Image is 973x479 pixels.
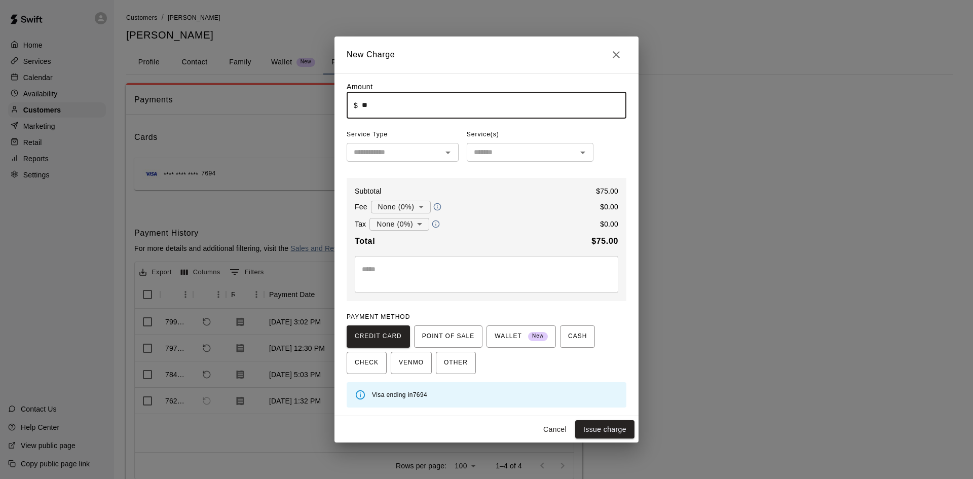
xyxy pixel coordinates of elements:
button: Open [576,145,590,160]
p: $ 0.00 [600,202,618,212]
span: Visa ending in 7694 [372,391,427,398]
h2: New Charge [334,36,639,73]
p: Fee [355,202,367,212]
p: Tax [355,219,366,229]
button: POINT OF SALE [414,325,482,348]
button: OTHER [436,352,476,374]
button: Close [606,45,626,65]
p: $ 75.00 [596,186,618,196]
label: Amount [347,83,373,91]
p: Subtotal [355,186,382,196]
span: POINT OF SALE [422,328,474,345]
button: CREDIT CARD [347,325,410,348]
button: CASH [560,325,595,348]
span: Service Type [347,127,459,143]
button: Issue charge [575,420,634,439]
button: Cancel [539,420,571,439]
button: WALLET New [486,325,556,348]
span: New [528,329,548,343]
button: Open [441,145,455,160]
p: $ [354,100,358,110]
button: VENMO [391,352,432,374]
div: None (0%) [371,198,431,216]
b: $ 75.00 [591,237,618,245]
b: Total [355,237,375,245]
p: $ 0.00 [600,219,618,229]
span: OTHER [444,355,468,371]
span: VENMO [399,355,424,371]
span: WALLET [495,328,548,345]
span: CREDIT CARD [355,328,402,345]
div: None (0%) [369,215,429,234]
span: Service(s) [467,127,499,143]
span: PAYMENT METHOD [347,313,410,320]
span: CHECK [355,355,379,371]
span: CASH [568,328,587,345]
button: CHECK [347,352,387,374]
